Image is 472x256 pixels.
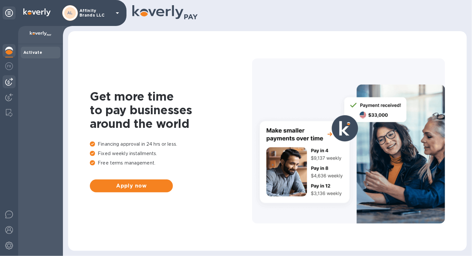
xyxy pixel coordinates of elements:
b: AL [67,10,73,15]
img: Logo [23,8,51,16]
h1: Get more time to pay businesses around the world [90,90,252,130]
b: Activate [23,50,42,55]
p: Affinity Brands LLC [79,8,112,18]
p: Fixed weekly installments. [90,150,252,157]
img: Foreign exchange [5,62,13,70]
div: Unpin categories [3,6,16,19]
span: Apply now [95,182,168,190]
p: Free terms management. [90,160,252,166]
button: Apply now [90,179,173,192]
p: Financing approval in 24 hrs or less. [90,141,252,148]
